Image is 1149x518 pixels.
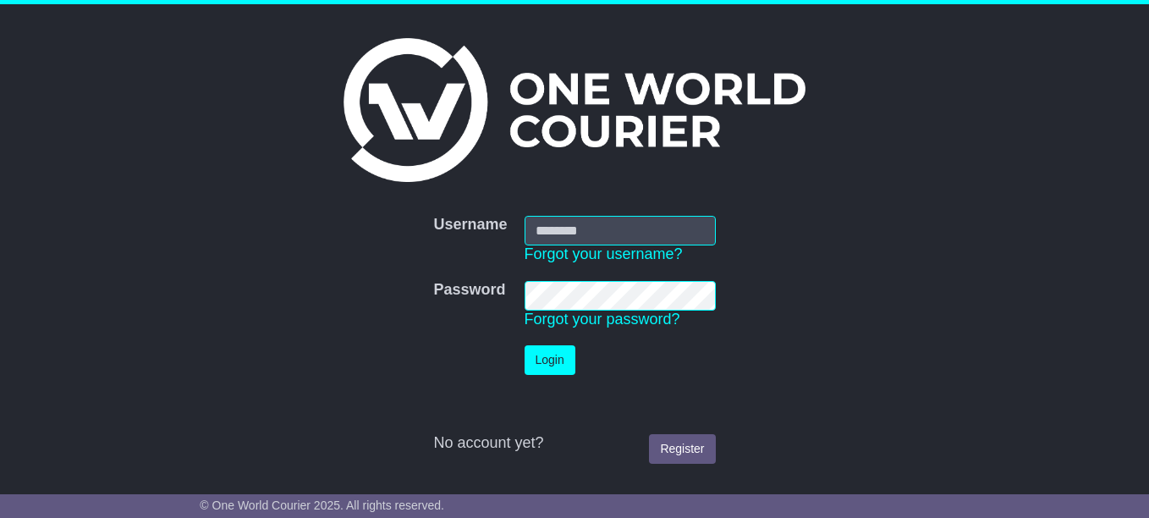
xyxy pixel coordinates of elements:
[200,499,444,512] span: © One World Courier 2025. All rights reserved.
[344,38,805,182] img: One World
[649,434,715,464] a: Register
[433,216,507,234] label: Username
[525,245,683,262] a: Forgot your username?
[433,434,715,453] div: No account yet?
[525,311,680,328] a: Forgot your password?
[525,345,575,375] button: Login
[433,281,505,300] label: Password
